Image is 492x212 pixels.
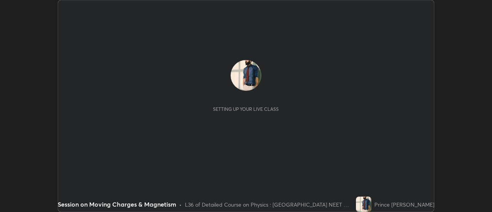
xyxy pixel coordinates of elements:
div: Prince [PERSON_NAME] [374,200,434,209]
div: Setting up your live class [213,106,279,112]
img: 96122d21c5e7463d91715a36403f4a25.jpg [356,197,371,212]
div: • [179,200,182,209]
img: 96122d21c5e7463d91715a36403f4a25.jpg [231,60,261,91]
div: L36 of Detailed Course on Physics : [GEOGRAPHIC_DATA] NEET UG 2026 Excel 1 [185,200,353,209]
div: Session on Moving Charges & Magnetism [58,200,176,209]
